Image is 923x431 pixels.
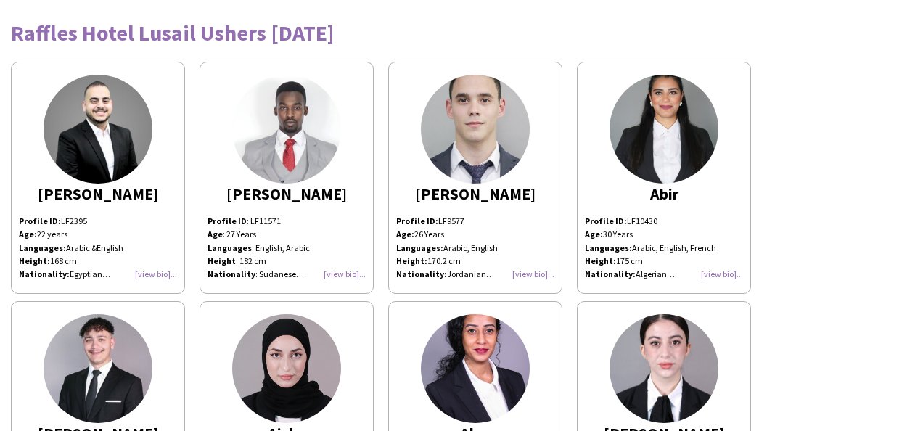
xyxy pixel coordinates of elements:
[585,229,603,239] strong: Age:
[19,242,66,253] b: Languages:
[585,228,743,281] p: 30 Years Arabic, English, French 175 cm Algerian
[208,255,236,266] strong: Height
[208,215,366,268] p: : LF11571 : English, Arabic : 182 cm
[585,268,636,279] strong: Nationality:
[585,187,743,200] div: Abir
[396,187,554,200] div: [PERSON_NAME]
[421,314,530,423] img: thumb-e8597d1b-f23f-4a8f-ab1f-bf3175c4f7a7.jpg
[223,229,256,239] span: : 27 Years
[585,242,632,253] strong: Languages:
[396,268,447,279] strong: Nationality:
[19,255,50,266] b: Height:
[396,215,438,226] strong: Profile ID:
[19,242,177,255] div: Arabic &English
[208,268,255,279] b: Nationality
[19,268,70,279] b: Nationality:
[19,268,177,281] div: Egyptian
[208,187,366,200] div: [PERSON_NAME]
[208,229,223,239] b: Age
[208,242,252,253] strong: Languages
[396,229,414,239] strong: Age:
[208,215,247,226] strong: Profile ID
[421,75,530,184] img: thumb-167878260864103090c265a.jpg
[232,75,341,184] img: thumb-66c48272d5ea5.jpeg
[585,215,743,228] p: LF10430
[255,268,304,279] span: : Sudanese
[585,215,627,226] strong: Profile ID:
[19,229,37,239] b: Age:
[19,228,177,241] div: 22 years
[44,314,152,423] img: thumb-6637379c67559.jpeg
[50,255,77,266] span: 168 cm
[396,255,427,266] strong: Height:
[585,255,616,266] strong: Height:
[19,187,177,200] div: [PERSON_NAME]
[610,75,718,184] img: thumb-fc3e0976-9115-4af5-98af-bfaaaaa2f1cd.jpg
[232,314,341,423] img: thumb-99d04587-f6f5-4a9e-b771-aa470dfaae89.jpg
[610,314,718,423] img: thumb-e3c10a19-f364-457c-bf96-69d5c6b3dafc.jpg
[19,215,177,281] div: LF2395
[44,75,152,184] img: thumb-6620e5d822dac.jpeg
[396,242,443,253] strong: Languages:
[396,215,554,281] p: LF9577 26 Years Arabic, English 170.2 cm Jordanian
[11,22,912,44] div: Raffles Hotel Lusail Ushers [DATE]
[19,215,61,226] b: Profile ID:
